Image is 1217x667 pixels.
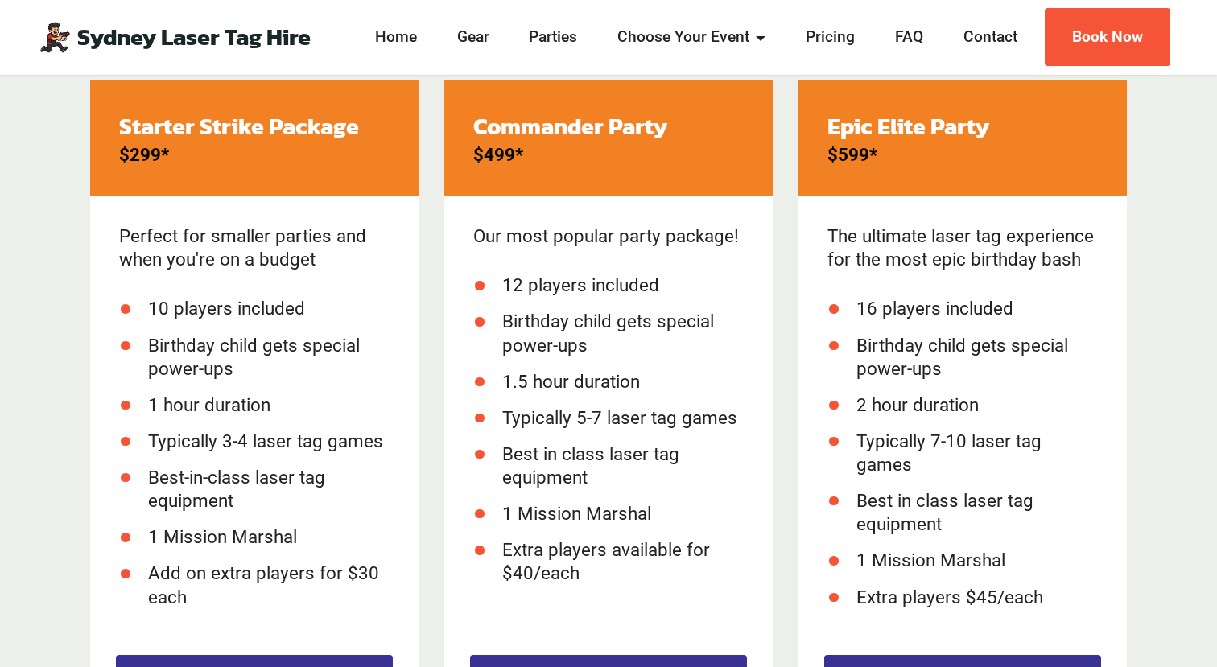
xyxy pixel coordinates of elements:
strong: Starter Strike Package [119,109,359,143]
span: 16 players included [856,298,1013,319]
a: Contact [959,26,1022,49]
span: Birthday child gets special power-ups [148,335,360,379]
a: FAQ [890,26,928,49]
span: Birthday child gets special power-ups [856,335,1068,379]
a: Home [370,26,422,49]
span: 10 players included [148,298,305,319]
li: 1 Mission Marshal [856,549,1098,572]
strong: Epic Elite Party [827,109,989,143]
a: Sydney Laser Tag Hire [77,26,311,49]
span: 2 hour duration [856,394,979,415]
span: 1 hour duration [148,394,270,415]
li: Best-in-class laser tag equipment [148,466,390,513]
span: Best in class laser tag equipment [502,443,679,488]
a: Gear [452,26,494,49]
li: Typically 7-10 laser tag games [856,430,1098,476]
li: Extra players $45/each [856,586,1098,609]
a: Parties [525,26,583,49]
span: 12 players included [502,274,659,295]
img: Mobile Laser Tag Parties Sydney [39,21,71,53]
a: Choose Your Event [613,26,771,49]
span: 1.5 hour duration [502,371,640,392]
span: Typically 5-7 laser tag games [502,407,737,428]
strong: $599* [827,144,877,165]
a: Book Now [1045,8,1170,67]
a: Pricing [801,26,860,49]
li: Best in class laser tag equipment [856,489,1098,536]
li: Typically 3-4 laser tag games [148,430,390,453]
span: 1 Mission Marshal [502,503,651,524]
li: Add on extra players for $30 each [148,562,390,608]
li: Extra players available for $40/each [502,538,744,585]
strong: Commander Party [473,109,667,143]
li: 1 Mission Marshal [148,525,390,549]
p: Perfect for smaller parties and when you're on a budget [119,224,390,271]
strong: $299* [119,144,169,165]
strong: $499* [473,144,523,165]
p: The ultimate laser tag experience for the most epic birthday bash [827,224,1098,271]
span: Birthday child gets special power-ups [502,311,714,355]
p: Our most popular party package! [473,224,744,248]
